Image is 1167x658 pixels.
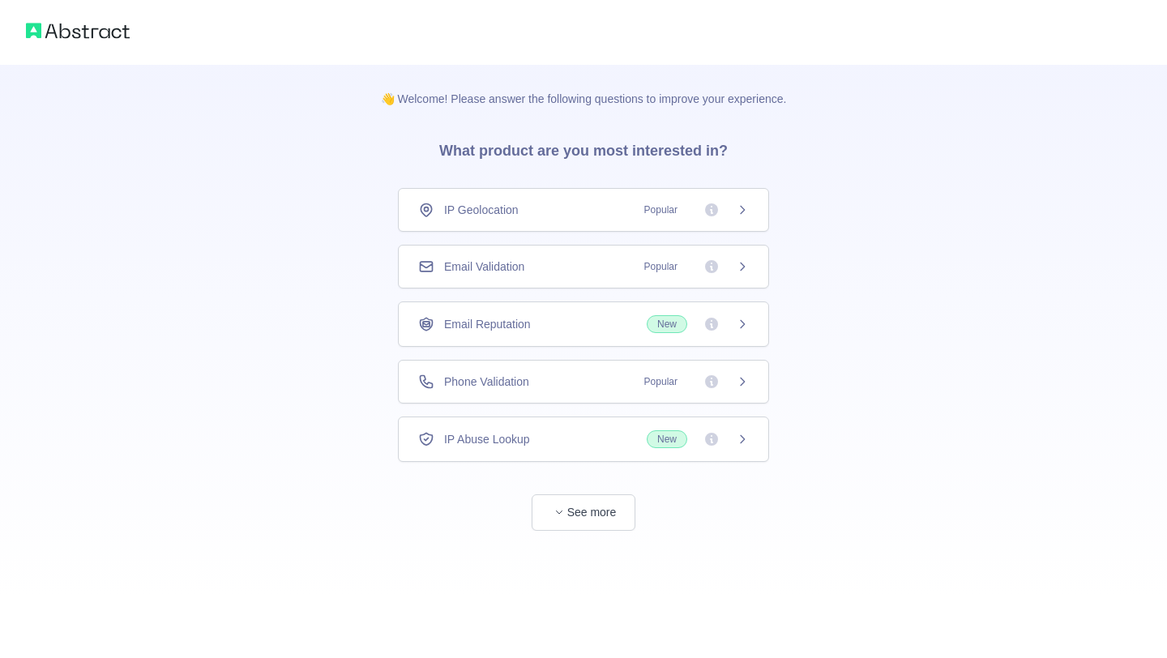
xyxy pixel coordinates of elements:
[647,430,687,448] span: New
[26,19,130,42] img: Abstract logo
[413,107,754,188] h3: What product are you most interested in?
[444,258,524,275] span: Email Validation
[444,202,519,218] span: IP Geolocation
[635,202,687,218] span: Popular
[444,431,530,447] span: IP Abuse Lookup
[444,316,531,332] span: Email Reputation
[444,374,529,390] span: Phone Validation
[355,65,813,107] p: 👋 Welcome! Please answer the following questions to improve your experience.
[647,315,687,333] span: New
[635,258,687,275] span: Popular
[532,494,635,531] button: See more
[635,374,687,390] span: Popular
